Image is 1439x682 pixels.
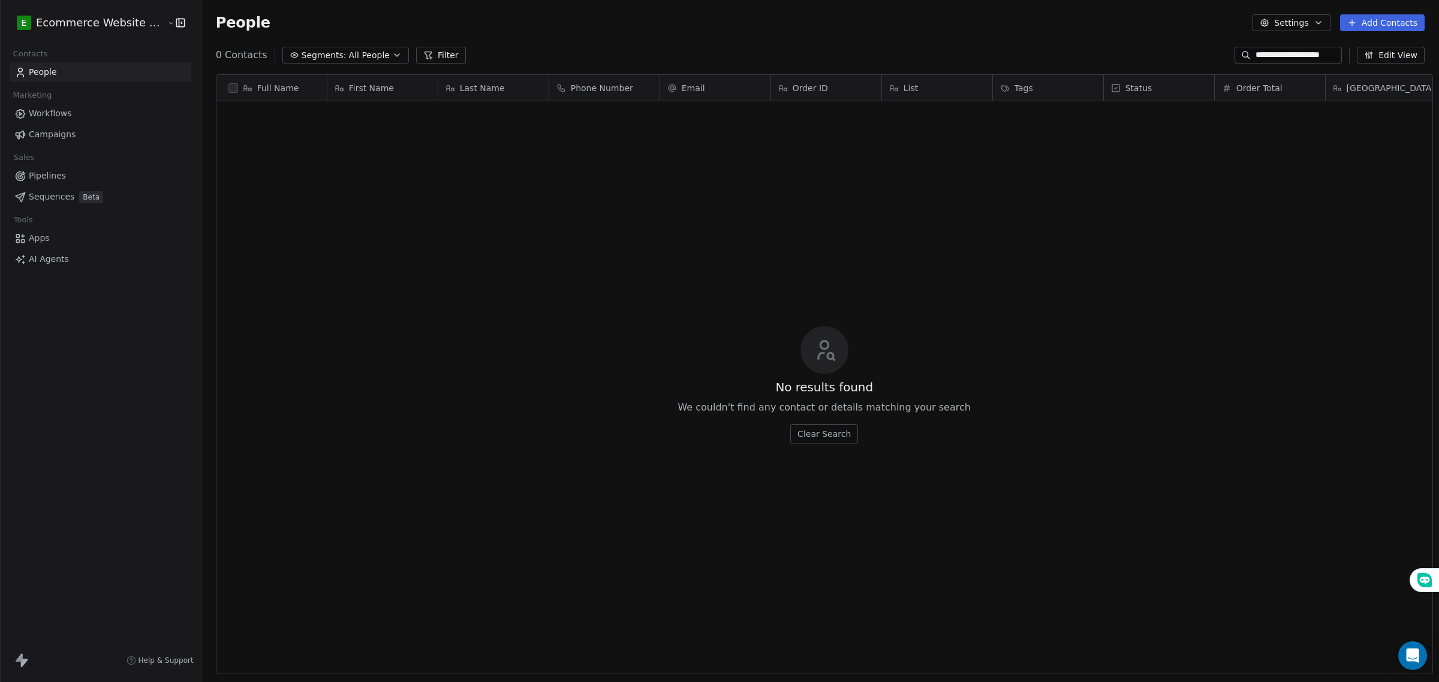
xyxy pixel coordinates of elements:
span: AI Agents [29,253,69,265]
span: Sequences [29,191,74,203]
span: Contacts [8,45,53,63]
span: People [29,66,57,79]
div: Status [1104,75,1214,101]
span: Segments: [302,49,347,62]
span: Phone Number [571,82,633,94]
span: Last Name [460,82,505,94]
span: Ecommerce Website Builder [36,15,164,31]
div: Order Total [1215,75,1325,101]
a: Apps [10,228,191,248]
div: Phone Number [549,75,660,101]
a: Workflows [10,104,191,123]
span: Tools [8,211,38,229]
span: Order Total [1236,82,1283,94]
a: SequencesBeta [10,187,191,207]
div: Open Intercom Messenger [1398,641,1427,670]
a: Campaigns [10,125,191,144]
button: Settings [1253,14,1330,31]
span: Workflows [29,107,72,120]
div: First Name [327,75,438,101]
div: Last Name [438,75,549,101]
span: Campaigns [29,128,76,141]
button: Edit View [1357,47,1425,64]
a: AI Agents [10,249,191,269]
span: Help & Support [139,656,194,665]
span: Tags [1014,82,1033,94]
span: Order ID [793,82,828,94]
span: 0 Contacts [216,48,267,62]
span: Email [682,82,705,94]
span: Beta [79,191,103,203]
span: People [216,14,270,32]
span: Status [1125,82,1152,94]
span: Pipelines [29,170,66,182]
div: Order ID [771,75,881,101]
div: Full Name [216,75,327,101]
a: People [10,62,191,82]
button: EEcommerce Website Builder [14,13,159,33]
span: Apps [29,232,50,245]
span: We couldn't find any contact or details matching your search [678,400,970,415]
a: Pipelines [10,166,191,186]
span: E [22,17,27,29]
span: No results found [775,379,873,396]
span: Sales [8,149,40,167]
button: Clear Search [790,424,858,443]
span: Marketing [8,86,57,104]
button: Add Contacts [1340,14,1425,31]
a: Help & Support [127,656,194,665]
span: First Name [349,82,394,94]
span: List [904,82,918,94]
span: All People [349,49,390,62]
div: List [882,75,992,101]
div: Email [660,75,770,101]
div: Tags [993,75,1103,101]
div: grid [216,101,327,647]
span: Full Name [257,82,299,94]
button: Filter [416,47,466,64]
